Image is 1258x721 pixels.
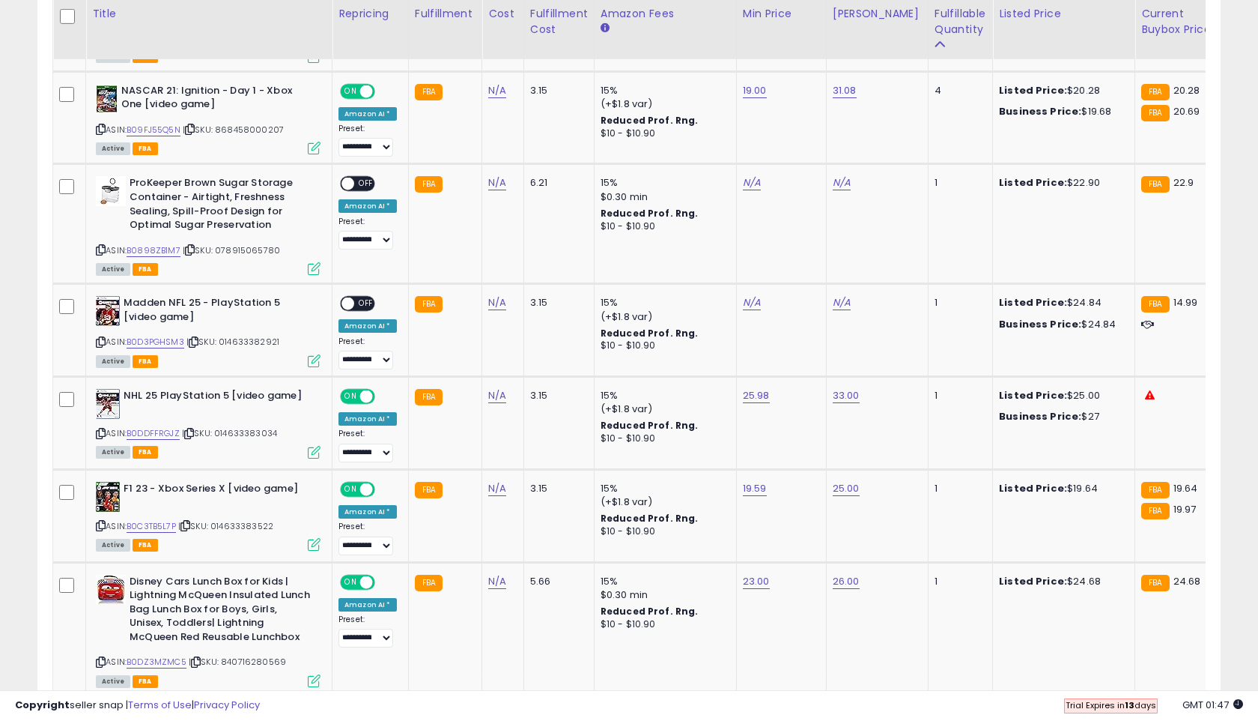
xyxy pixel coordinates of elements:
small: Amazon Fees. [601,22,610,35]
span: | SKU: 078915065780 [183,244,280,256]
a: 26.00 [833,574,860,589]
small: FBA [1141,84,1169,100]
b: Business Price: [999,317,1081,331]
a: B0C3TB5L7P [127,520,176,533]
div: (+$1.8 var) [601,402,725,416]
div: ASIN: [96,389,320,457]
div: Cost [488,6,517,22]
a: Privacy Policy [194,698,260,712]
b: Madden NFL 25 - PlayStation 5 [video game] [124,296,306,328]
div: $24.84 [999,296,1123,310]
b: Listed Price: [999,481,1067,495]
div: (+$1.8 var) [601,97,725,111]
div: 3.15 [530,389,583,402]
span: | SKU: 014633383034 [182,427,277,439]
span: OFF [373,390,397,403]
span: All listings currently available for purchase on Amazon [96,142,130,155]
span: 14.99 [1173,295,1198,310]
span: | SKU: 014633382921 [186,336,279,348]
a: B0DZ3MZMC5 [127,656,186,669]
div: $19.68 [999,105,1123,118]
span: FBA [133,539,158,552]
b: Reduced Prof. Rng. [601,419,699,432]
div: 3.15 [530,84,583,97]
span: ON [341,390,360,403]
small: FBA [415,575,443,591]
div: Preset: [338,217,397,250]
div: 6.21 [530,176,583,190]
div: 1 [935,575,981,588]
div: 15% [601,296,725,310]
div: Current Buybox Price [1141,6,1218,37]
div: 4 [935,84,981,97]
div: $24.68 [999,575,1123,588]
span: 20.69 [1173,104,1200,118]
div: 15% [601,482,725,495]
a: Terms of Use [128,698,192,712]
small: FBA [415,482,443,498]
div: 15% [601,176,725,190]
small: FBA [1141,575,1169,591]
a: N/A [488,295,506,310]
b: Reduced Prof. Rng. [601,327,699,340]
a: B0DDFFRGJZ [127,427,180,440]
div: Preset: [338,522,397,555]
span: All listings currently available for purchase on Amazon [96,446,130,459]
div: 1 [935,482,981,495]
b: Business Price: [999,104,1081,118]
span: ON [341,85,360,97]
div: ASIN: [96,176,320,274]
div: 1 [935,389,981,402]
span: | SKU: 014633383522 [178,520,273,532]
img: 31V8IsPpznS._SL40_.jpg [96,176,126,206]
div: 1 [935,176,981,190]
span: 22.9 [1173,175,1194,190]
b: 13 [1125,699,1134,711]
div: $19.64 [999,482,1123,495]
div: Fulfillment Cost [530,6,588,37]
span: | SKU: 840716280569 [189,656,286,668]
b: Reduced Prof. Rng. [601,114,699,127]
div: Amazon AI * [338,199,397,213]
div: ASIN: [96,296,320,366]
span: Trial Expires in days [1066,699,1156,711]
div: Amazon AI * [338,412,397,426]
div: Repricing [338,6,402,22]
a: N/A [488,481,506,496]
a: N/A [743,295,761,310]
div: $0.30 min [601,190,725,204]
div: Preset: [338,615,397,648]
div: $10 - $10.90 [601,220,725,233]
div: ASIN: [96,84,320,154]
small: FBA [1141,482,1169,498]
div: (+$1.8 var) [601,310,725,324]
b: Reduced Prof. Rng. [601,512,699,525]
div: Listed Price [999,6,1128,22]
div: Preset: [338,337,397,370]
span: 19.64 [1173,481,1198,495]
small: FBA [415,389,443,405]
a: N/A [488,388,506,403]
a: N/A [488,574,506,589]
small: FBA [415,176,443,193]
a: N/A [488,175,506,190]
b: Listed Price: [999,574,1067,588]
img: 51CAnj4s9lL._SL40_.jpg [96,482,120,512]
small: FBA [1141,296,1169,313]
small: FBA [415,296,443,313]
div: (+$1.8 var) [601,495,725,509]
div: Amazon AI * [338,505,397,519]
div: ASIN: [96,482,320,550]
a: 31.08 [833,83,857,98]
b: Listed Price: [999,295,1067,310]
img: 51x6MtAjRLL._SL40_.jpg [96,389,120,419]
a: N/A [833,295,851,310]
b: Listed Price: [999,83,1067,97]
div: Fulfillment [415,6,475,22]
small: FBA [1141,503,1169,519]
a: 23.00 [743,574,770,589]
div: 15% [601,84,725,97]
span: | SKU: 868458000207 [183,124,284,136]
a: N/A [488,83,506,98]
b: Business Price: [999,409,1081,423]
